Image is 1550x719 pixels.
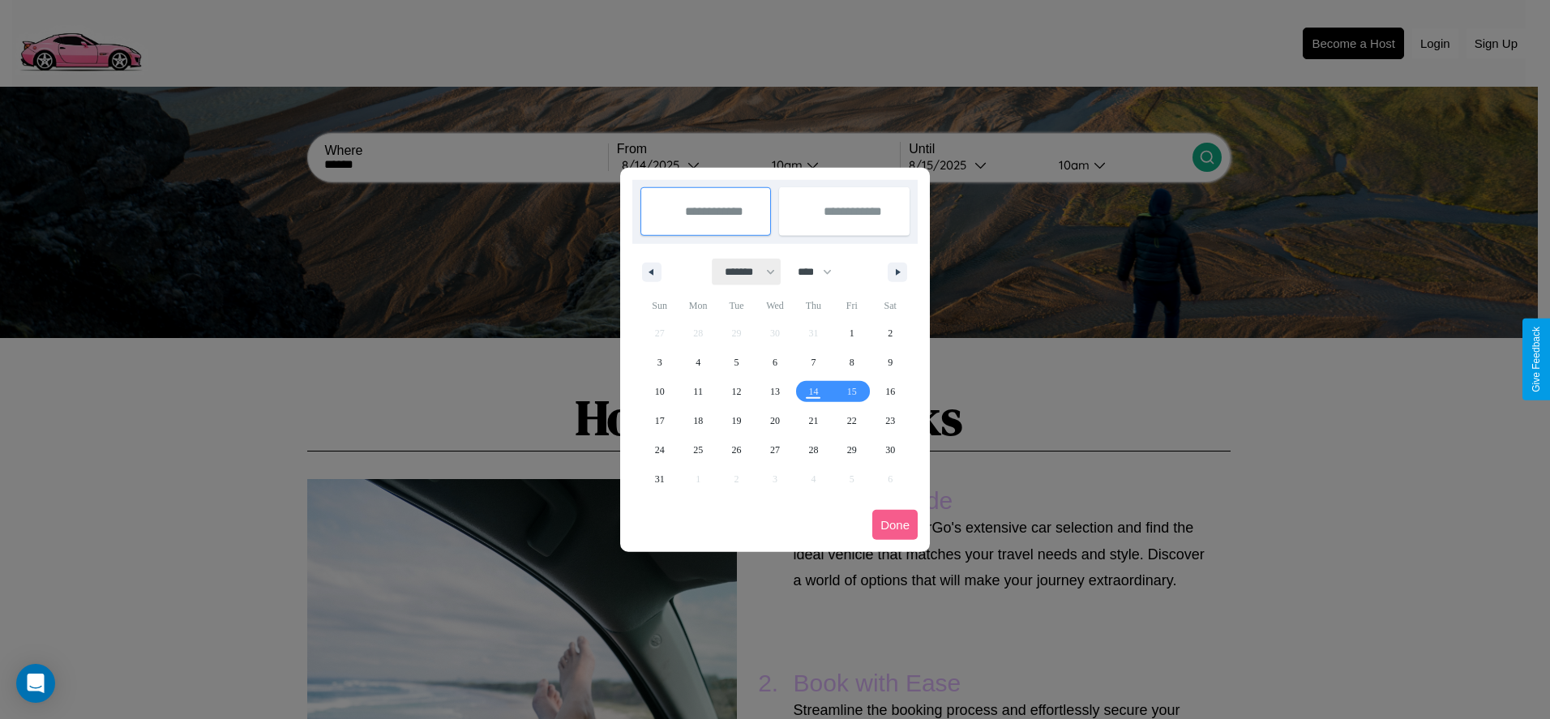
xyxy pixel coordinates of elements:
button: 20 [756,406,794,435]
span: 3 [657,348,662,377]
span: Mon [679,293,717,319]
span: 20 [770,406,780,435]
button: Done [872,510,918,540]
button: 30 [871,435,910,464]
span: 21 [808,406,818,435]
span: 31 [655,464,665,494]
button: 17 [640,406,679,435]
span: 27 [770,435,780,464]
span: 25 [693,435,703,464]
button: 1 [833,319,871,348]
span: 12 [732,377,742,406]
button: 4 [679,348,717,377]
span: 26 [732,435,742,464]
span: 29 [847,435,857,464]
span: 13 [770,377,780,406]
button: 6 [756,348,794,377]
span: 28 [808,435,818,464]
span: 4 [696,348,700,377]
button: 27 [756,435,794,464]
span: Sun [640,293,679,319]
span: 30 [885,435,895,464]
button: 7 [794,348,833,377]
span: Fri [833,293,871,319]
span: 11 [693,377,703,406]
button: 24 [640,435,679,464]
span: 14 [808,377,818,406]
div: Open Intercom Messenger [16,664,55,703]
button: 16 [871,377,910,406]
span: 1 [850,319,854,348]
span: Sat [871,293,910,319]
span: 19 [732,406,742,435]
span: Tue [717,293,756,319]
button: 9 [871,348,910,377]
span: 8 [850,348,854,377]
span: 2 [888,319,893,348]
button: 23 [871,406,910,435]
span: 18 [693,406,703,435]
button: 31 [640,464,679,494]
span: 15 [847,377,857,406]
button: 3 [640,348,679,377]
button: 8 [833,348,871,377]
button: 26 [717,435,756,464]
button: 18 [679,406,717,435]
span: 5 [734,348,739,377]
button: 19 [717,406,756,435]
button: 12 [717,377,756,406]
span: 17 [655,406,665,435]
div: Give Feedback [1531,327,1542,392]
button: 11 [679,377,717,406]
button: 5 [717,348,756,377]
button: 29 [833,435,871,464]
span: Thu [794,293,833,319]
span: 24 [655,435,665,464]
button: 21 [794,406,833,435]
span: 16 [885,377,895,406]
button: 28 [794,435,833,464]
span: 6 [773,348,777,377]
button: 10 [640,377,679,406]
button: 25 [679,435,717,464]
button: 14 [794,377,833,406]
button: 22 [833,406,871,435]
span: 22 [847,406,857,435]
span: Wed [756,293,794,319]
span: 23 [885,406,895,435]
span: 10 [655,377,665,406]
button: 13 [756,377,794,406]
button: 15 [833,377,871,406]
button: 2 [871,319,910,348]
span: 9 [888,348,893,377]
span: 7 [811,348,816,377]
